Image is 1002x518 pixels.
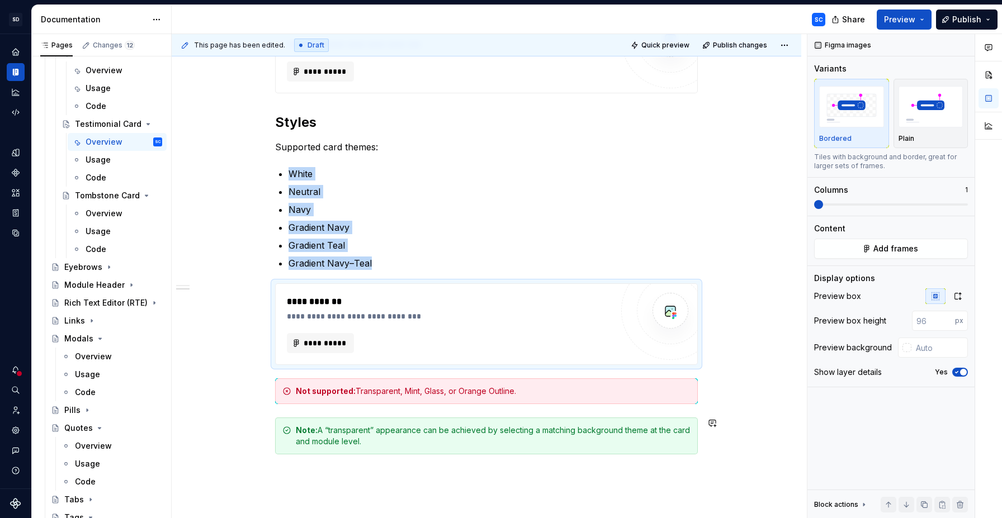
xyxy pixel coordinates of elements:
[46,294,167,312] a: Rich Text Editor (RTE)
[57,383,167,401] a: Code
[289,256,698,270] p: Gradient Navy–Teal
[46,419,167,437] a: Quotes
[75,458,100,469] div: Usage
[289,185,698,198] p: Neutral
[57,437,167,455] a: Overview
[57,365,167,383] a: Usage
[64,279,125,291] div: Module Header
[75,118,141,130] div: Testimonial Card
[819,134,852,143] p: Bordered
[7,164,25,182] a: Components
[68,79,167,97] a: Usage
[814,315,886,326] div: Preview box height
[7,204,25,222] a: Storybook stories
[877,9,932,30] button: Preview
[699,37,772,53] button: Publish changes
[40,41,73,50] div: Pages
[814,500,858,509] div: Block actions
[935,368,948,377] label: Yes
[296,425,318,435] strong: Note:
[296,386,356,396] strong: Not supported:
[814,239,968,259] button: Add frames
[64,262,102,273] div: Eyebrows
[814,223,845,234] div: Content
[68,205,167,222] a: Overview
[86,101,106,112] div: Code
[627,37,694,53] button: Quick preview
[75,440,112,452] div: Overview
[814,63,847,74] div: Variants
[155,136,161,148] div: SC
[296,425,691,447] div: A “transparent” appearance can be achieved by selecting a matching background theme at the card a...
[75,369,100,380] div: Usage
[46,276,167,294] a: Module Header
[289,167,698,180] p: White
[952,14,981,25] span: Publish
[842,14,865,25] span: Share
[68,240,167,258] a: Code
[289,239,698,252] p: Gradient Teal
[814,497,868,512] div: Block actions
[7,224,25,242] div: Data sources
[894,79,968,148] button: placeholderPlain
[46,312,167,330] a: Links
[7,421,25,439] a: Settings
[899,134,914,143] p: Plain
[7,63,25,81] a: Documentation
[75,190,140,201] div: Tombstone Card
[7,401,25,419] div: Invite team
[46,330,167,348] a: Modals
[68,151,167,169] a: Usage
[7,103,25,121] a: Code automation
[93,41,135,50] div: Changes
[64,315,85,326] div: Links
[57,187,167,205] a: Tombstone Card
[641,41,689,50] span: Quick preview
[64,297,148,308] div: Rich Text Editor (RTE)
[814,342,892,353] div: Preview background
[7,381,25,399] div: Search ⌘K
[289,221,698,234] p: Gradient Navy
[68,222,167,240] a: Usage
[68,97,167,115] a: Code
[46,491,167,509] a: Tabs
[713,41,767,50] span: Publish changes
[7,83,25,101] a: Analytics
[68,133,167,151] a: OverviewSC
[275,113,698,131] h2: Styles
[46,258,167,276] a: Eyebrows
[7,184,25,202] a: Assets
[68,61,167,79] a: Overview
[7,43,25,61] a: Home
[86,172,106,183] div: Code
[955,316,963,325] p: px
[275,140,698,154] p: Supported card themes:
[819,86,884,127] img: placeholder
[7,361,25,379] button: Notifications
[86,226,111,237] div: Usage
[64,494,84,505] div: Tabs
[826,9,872,30] button: Share
[41,14,146,25] div: Documentation
[10,498,21,509] svg: Supernova Logo
[2,7,29,31] button: SD
[7,441,25,459] button: Contact support
[75,387,96,398] div: Code
[289,203,698,216] p: Navy
[86,65,122,76] div: Overview
[308,41,324,50] span: Draft
[814,79,889,148] button: placeholderBordered
[86,136,122,148] div: Overview
[9,13,22,26] div: SD
[75,351,112,362] div: Overview
[86,83,111,94] div: Usage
